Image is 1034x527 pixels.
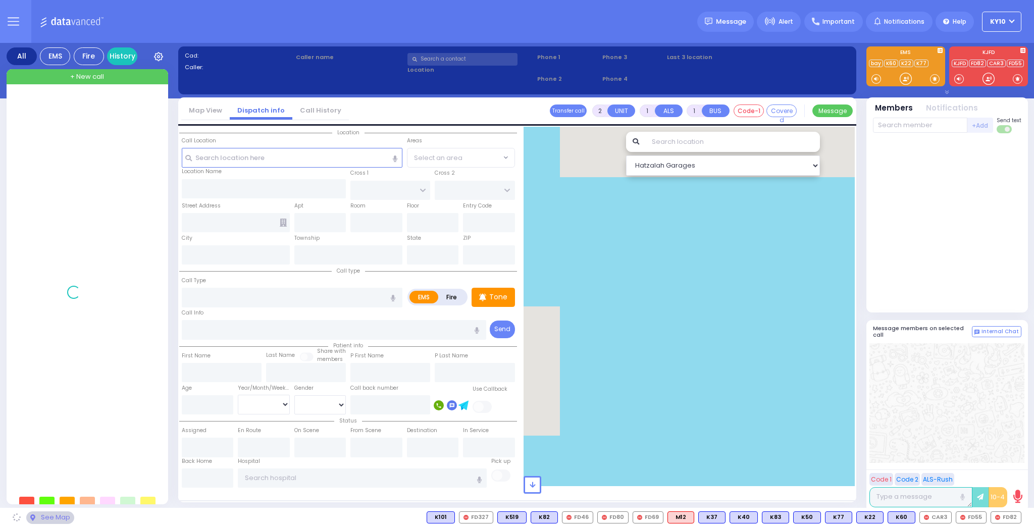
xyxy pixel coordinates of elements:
[762,511,789,523] div: K83
[414,153,462,163] span: Select an area
[997,117,1021,124] span: Send text
[182,148,402,167] input: Search location here
[899,60,913,67] a: K22
[655,104,683,117] button: ALS
[895,473,920,486] button: Code 2
[238,457,260,465] label: Hospital
[463,234,471,242] label: ZIP
[280,219,287,227] span: Other building occupants
[602,515,607,520] img: red-radio-icon.svg
[856,511,884,523] div: BLS
[182,137,216,145] label: Call Location
[888,511,915,523] div: K60
[705,18,712,25] img: message.svg
[407,53,518,66] input: Search a contact
[350,202,366,210] label: Room
[292,106,349,115] a: Call History
[294,202,303,210] label: Apt
[181,106,230,115] a: Map View
[407,202,419,210] label: Floor
[238,427,261,435] label: En Route
[825,511,852,523] div: K77
[562,511,593,523] div: FD46
[779,17,793,26] span: Alert
[667,53,758,62] label: Last 3 location
[107,47,137,65] a: History
[919,511,952,523] div: CAR3
[182,309,203,317] label: Call Info
[182,457,212,465] label: Back Home
[294,427,319,435] label: On Scene
[991,511,1021,523] div: FD82
[182,234,192,242] label: City
[350,169,369,177] label: Cross 1
[459,511,493,523] div: FD327
[987,60,1006,67] a: CAR3
[350,384,398,392] label: Call back number
[730,511,758,523] div: K40
[185,51,293,60] label: Cad:
[974,330,979,335] img: comment-alt.png
[332,267,365,275] span: Call type
[531,511,558,523] div: BLS
[884,17,924,26] span: Notifications
[537,75,599,83] span: Phone 2
[70,72,104,82] span: + New call
[981,328,1019,335] span: Internal Chat
[334,417,362,425] span: Status
[317,347,346,355] small: Share with
[490,321,515,338] button: Send
[956,511,987,523] div: FD55
[730,511,758,523] div: BLS
[914,60,928,67] a: K77
[296,53,404,62] label: Caller name
[407,427,437,435] label: Destination
[463,202,492,210] label: Entry Code
[982,12,1021,32] button: KY10
[602,53,664,62] span: Phone 3
[427,511,455,523] div: BLS
[328,342,368,349] span: Patient info
[407,137,422,145] label: Areas
[350,352,384,360] label: P First Name
[949,50,1028,57] label: KJFD
[26,511,74,524] div: See map
[182,352,211,360] label: First Name
[463,515,469,520] img: red-radio-icon.svg
[566,515,572,520] img: red-radio-icon.svg
[645,132,820,152] input: Search location
[875,102,913,114] button: Members
[407,66,534,74] label: Location
[294,234,320,242] label: Township
[990,17,1006,26] span: KY10
[531,511,558,523] div: K82
[230,106,292,115] a: Dispatch info
[960,515,965,520] img: red-radio-icon.svg
[497,511,527,523] div: K519
[550,104,587,117] button: Transfer call
[766,104,797,117] button: Covered
[926,102,978,114] button: Notifications
[435,352,468,360] label: P Last Name
[856,511,884,523] div: K22
[463,427,489,435] label: In Service
[182,202,221,210] label: Street Address
[702,104,730,117] button: BUS
[869,60,883,67] a: bay
[698,511,726,523] div: BLS
[873,118,967,133] input: Search member
[995,515,1000,520] img: red-radio-icon.svg
[607,104,635,117] button: UNIT
[884,60,898,67] a: K60
[873,325,972,338] h5: Message members on selected call
[952,60,968,67] a: KJFD
[409,291,439,303] label: EMS
[869,473,893,486] button: Code 1
[953,17,966,26] span: Help
[185,63,293,72] label: Caller:
[435,169,455,177] label: Cross 2
[40,15,107,28] img: Logo
[317,355,343,363] span: members
[866,50,945,57] label: EMS
[667,511,694,523] div: M12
